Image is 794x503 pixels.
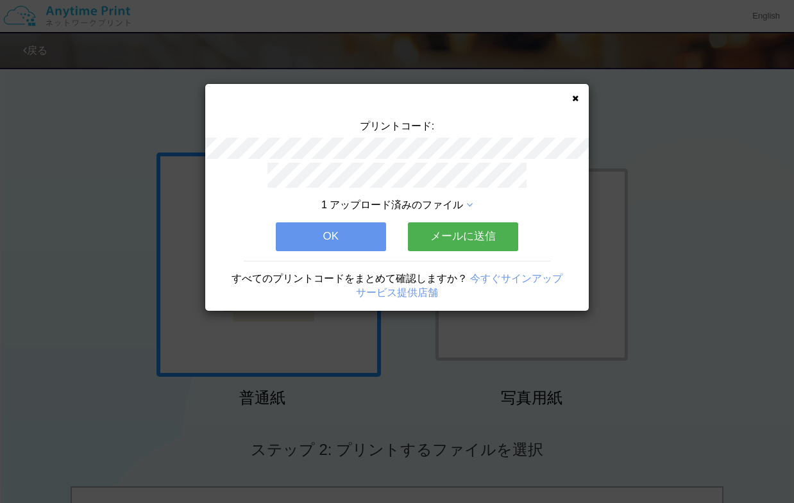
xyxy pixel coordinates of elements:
span: すべてのプリントコードをまとめて確認しますか？ [232,273,468,284]
span: 1 アップロード済みのファイル [321,199,463,210]
a: サービス提供店舗 [356,287,438,298]
button: OK [276,222,386,251]
button: メールに送信 [408,222,518,251]
span: プリントコード: [360,120,434,131]
a: 今すぐサインアップ [470,273,562,284]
